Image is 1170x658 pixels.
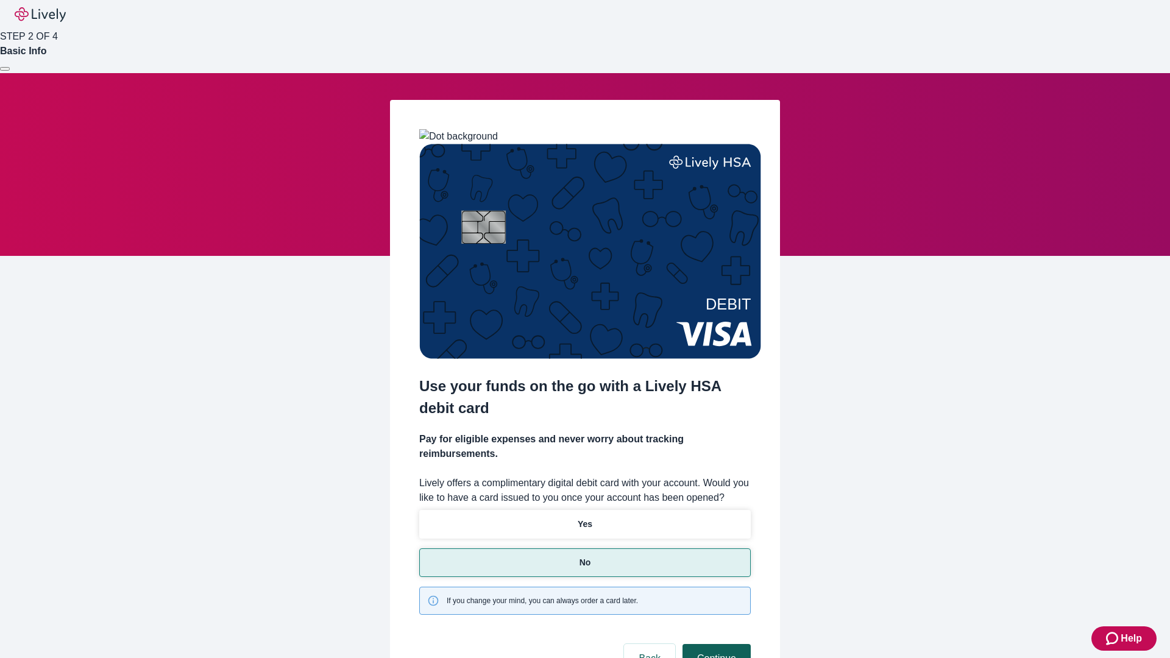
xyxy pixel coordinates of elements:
h4: Pay for eligible expenses and never worry about tracking reimbursements. [419,432,751,461]
img: Debit card [419,144,761,359]
button: Yes [419,510,751,539]
svg: Zendesk support icon [1106,631,1121,646]
img: Lively [15,7,66,22]
label: Lively offers a complimentary digital debit card with your account. Would you like to have a card... [419,476,751,505]
img: Dot background [419,129,498,144]
span: Help [1121,631,1142,646]
p: No [580,556,591,569]
button: No [419,548,751,577]
p: Yes [578,518,592,531]
button: Zendesk support iconHelp [1091,626,1157,651]
h2: Use your funds on the go with a Lively HSA debit card [419,375,751,419]
span: If you change your mind, you can always order a card later. [447,595,638,606]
